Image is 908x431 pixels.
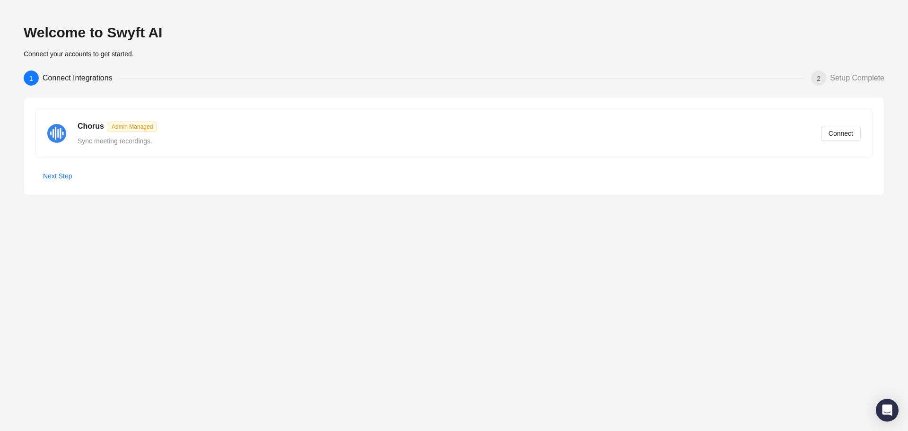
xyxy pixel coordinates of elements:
h2: Welcome to Swyft AI [24,24,884,42]
span: Sync meeting recordings. [78,137,152,145]
span: Connect your accounts to get started. [24,50,134,58]
div: Connect Integrations [43,70,120,86]
span: 2 [817,75,821,82]
div: Open Intercom Messenger [876,399,899,422]
div: Setup Complete [830,70,884,86]
span: Admin Managed [108,122,157,132]
span: Next Step [43,171,72,181]
span: Connect [829,128,853,139]
button: Connect [821,126,861,141]
button: Next Step [35,168,79,184]
h5: Chorus [78,121,104,132]
span: 1 [29,75,33,82]
img: chorus-BBBF9yxZ.png [47,124,66,143]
